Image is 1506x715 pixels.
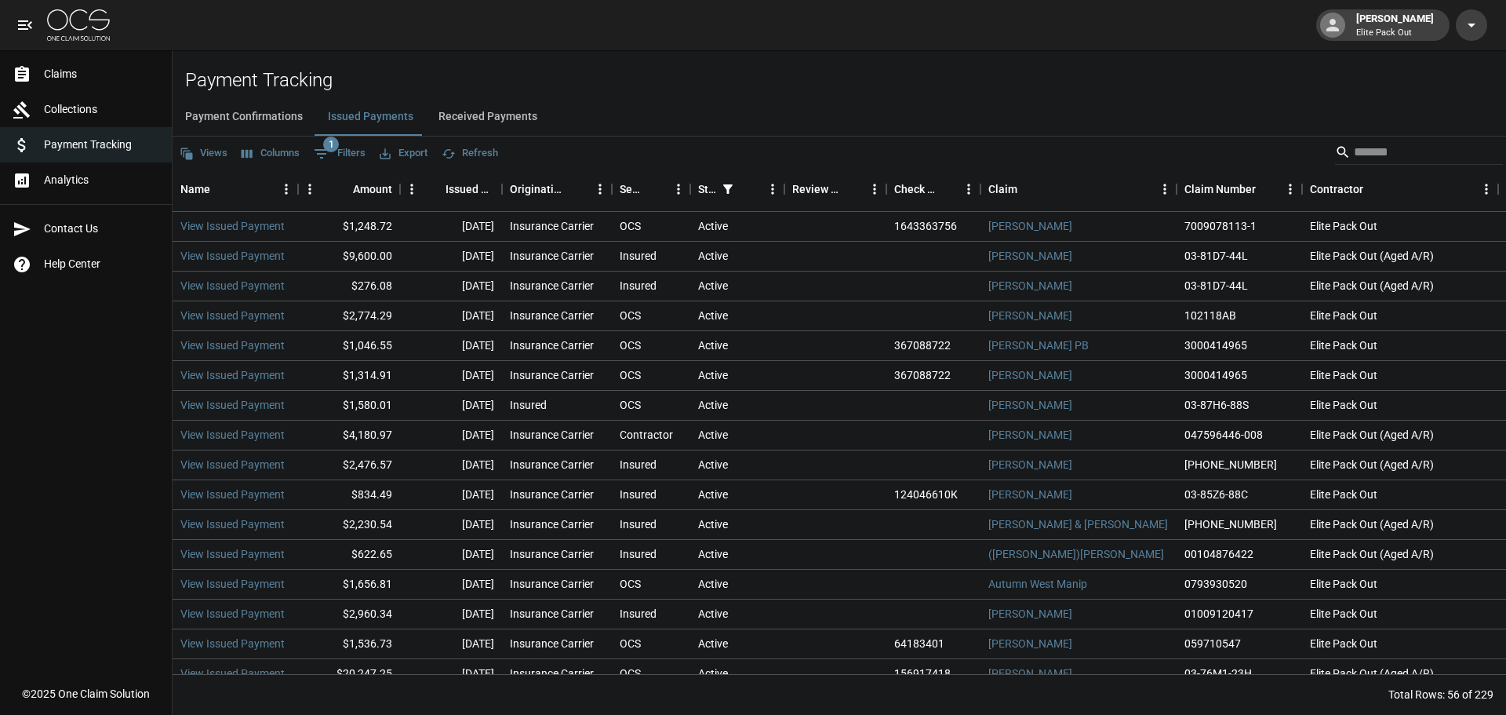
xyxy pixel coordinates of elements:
[894,487,958,502] div: 124046610K
[620,457,657,472] div: Insured
[438,141,502,166] button: Refresh
[173,167,298,211] div: Name
[620,427,673,443] div: Contractor
[698,427,728,443] div: Active
[1184,606,1253,622] div: 01009120417
[510,576,594,592] div: Insurance Carrier
[988,636,1072,651] a: [PERSON_NAME]
[1302,242,1498,272] div: Elite Pack Out (Aged A/R)
[298,629,400,659] div: $1,536.73
[298,272,400,301] div: $276.08
[400,480,502,510] div: [DATE]
[1475,177,1498,201] button: Menu
[988,308,1072,323] a: [PERSON_NAME]
[180,337,285,353] a: View Issued Payment
[400,570,502,600] div: [DATE]
[185,69,1506,92] h2: Payment Tracking
[298,570,400,600] div: $1,656.81
[47,9,110,41] img: ocs-logo-white-transparent.png
[988,516,1168,532] a: [PERSON_NAME] & [PERSON_NAME]
[980,167,1177,211] div: Claim
[298,301,400,331] div: $2,774.29
[180,666,285,681] a: View Issued Payment
[698,546,728,562] div: Active
[1184,248,1248,264] div: 03-81D7-44L
[298,451,400,480] div: $2,476.57
[894,337,951,353] div: 367088722
[298,510,400,540] div: $2,230.54
[180,248,285,264] a: View Issued Payment
[180,167,210,211] div: Name
[1302,167,1498,211] div: Contractor
[690,167,784,211] div: Status
[1302,540,1498,570] div: Elite Pack Out (Aged A/R)
[620,516,657,532] div: Insured
[510,606,594,622] div: Insurance Carrier
[298,167,400,211] div: Amount
[426,98,550,136] button: Received Payments
[1302,361,1498,391] div: Elite Pack Out
[400,331,502,361] div: [DATE]
[180,427,285,443] a: View Issued Payment
[1153,177,1177,201] button: Menu
[717,178,739,200] button: Show filters
[510,636,594,651] div: Insurance Carrier
[510,367,594,383] div: Insurance Carrier
[1302,212,1498,242] div: Elite Pack Out
[180,308,285,323] a: View Issued Payment
[22,686,150,702] div: © 2025 One Claim Solution
[298,391,400,421] div: $1,580.01
[510,308,594,323] div: Insurance Carrier
[298,659,400,689] div: $20,247.25
[1302,659,1498,689] div: Elite Pack Out (Aged A/R)
[1363,178,1385,200] button: Sort
[1184,636,1241,651] div: 059710547
[9,9,41,41] button: open drawer
[44,66,159,82] span: Claims
[717,178,739,200] div: 1 active filter
[298,177,322,201] button: Menu
[620,337,641,353] div: OCS
[698,278,728,294] div: Active
[620,367,641,383] div: OCS
[698,606,728,622] div: Active
[298,480,400,510] div: $834.49
[988,248,1072,264] a: [PERSON_NAME]
[298,361,400,391] div: $1,314.91
[298,242,400,272] div: $9,600.00
[988,337,1089,353] a: [PERSON_NAME] PB
[894,218,957,234] div: 1643363756
[323,137,339,152] span: 1
[1184,337,1247,353] div: 3000414965
[510,337,594,353] div: Insurance Carrier
[502,167,612,211] div: Originating From
[988,427,1072,443] a: [PERSON_NAME]
[988,397,1072,413] a: [PERSON_NAME]
[894,666,951,681] div: 156917418
[988,167,1017,211] div: Claim
[510,516,594,532] div: Insurance Carrier
[238,141,304,166] button: Select columns
[298,331,400,361] div: $1,046.55
[180,397,285,413] a: View Issued Payment
[1184,218,1257,234] div: 7009078113-1
[510,427,594,443] div: Insurance Carrier
[698,337,728,353] div: Active
[988,487,1072,502] a: [PERSON_NAME]
[566,178,588,200] button: Sort
[698,248,728,264] div: Active
[180,487,285,502] a: View Issued Payment
[588,177,612,201] button: Menu
[1335,140,1503,168] div: Search
[275,177,298,201] button: Menu
[988,666,1072,681] a: [PERSON_NAME]
[180,218,285,234] a: View Issued Payment
[400,510,502,540] div: [DATE]
[1302,301,1498,331] div: Elite Pack Out
[894,367,951,383] div: 367088722
[510,167,566,211] div: Originating From
[620,546,657,562] div: Insured
[1302,510,1498,540] div: Elite Pack Out (Aged A/R)
[400,167,502,211] div: Issued Date
[620,606,657,622] div: Insured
